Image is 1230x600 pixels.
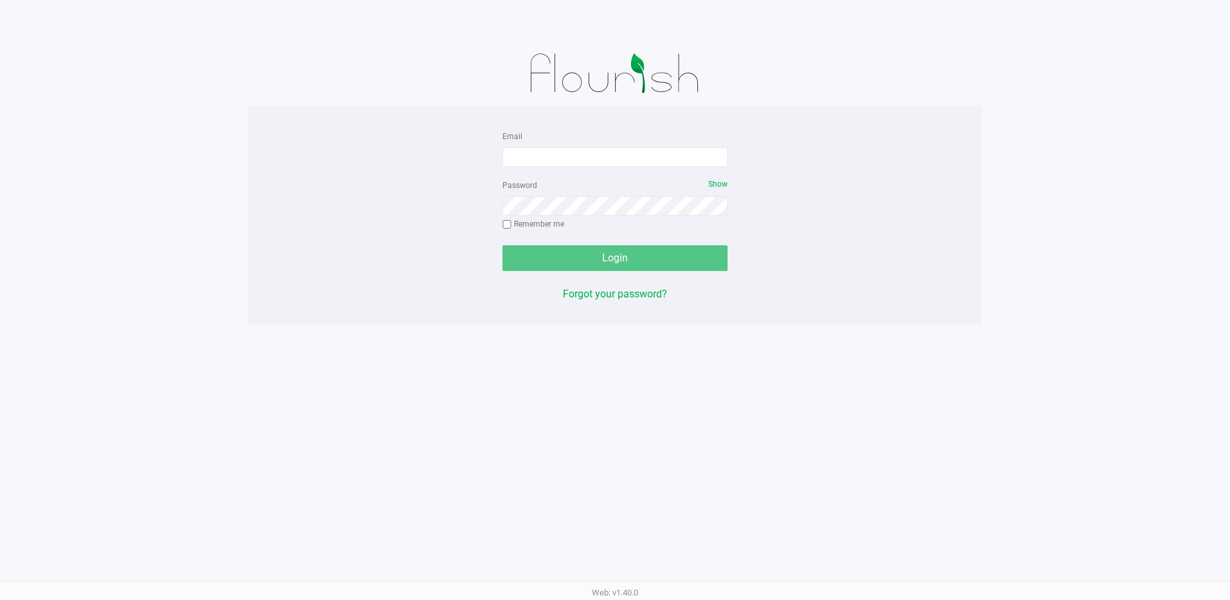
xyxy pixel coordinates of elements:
[502,220,511,229] input: Remember me
[563,286,667,302] button: Forgot your password?
[592,588,638,597] span: Web: v1.40.0
[708,180,728,189] span: Show
[502,218,564,230] label: Remember me
[502,180,537,191] label: Password
[502,131,522,142] label: Email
